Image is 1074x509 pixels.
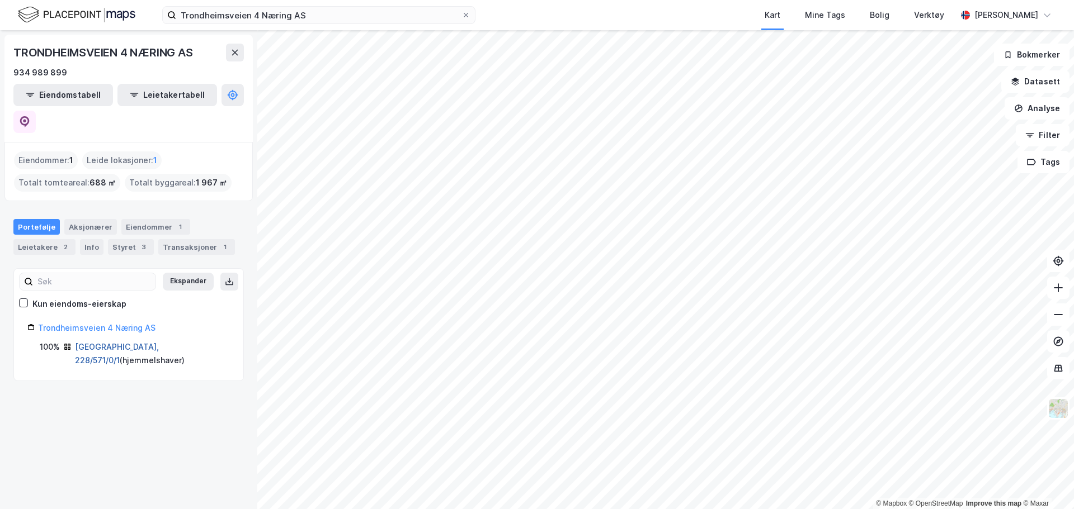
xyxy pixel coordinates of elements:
button: Datasett [1001,70,1070,93]
input: Søk på adresse, matrikkel, gårdeiere, leietakere eller personer [176,7,461,23]
div: 1 [219,241,230,253]
iframe: Chat Widget [1018,455,1074,509]
div: 3 [138,241,149,253]
a: Mapbox [876,500,907,507]
div: 100% [40,340,60,354]
div: Kart [765,8,780,22]
div: ( hjemmelshaver ) [75,340,230,367]
span: 1 967 ㎡ [196,176,227,189]
div: Aksjonærer [64,219,117,235]
div: Leietakere [13,239,76,255]
div: Eiendommer [121,219,190,235]
div: Bolig [870,8,889,22]
div: 2 [60,241,71,253]
div: 1 [175,221,186,232]
span: 688 ㎡ [89,176,116,189]
div: Verktøy [914,8,944,22]
a: Improve this map [966,500,1021,507]
div: Info [80,239,103,255]
span: 1 [69,154,73,167]
button: Leietakertabell [117,84,217,106]
div: Leide lokasjoner : [82,151,162,169]
img: logo.f888ab2527a4732fd821a326f86c7f29.svg [18,5,135,25]
img: Z [1048,398,1069,419]
div: [PERSON_NAME] [974,8,1038,22]
div: 934 989 899 [13,66,67,79]
div: Kun eiendoms-eierskap [32,297,126,311]
button: Ekspander [163,273,214,291]
button: Eiendomstabell [13,84,113,106]
button: Analyse [1005,97,1070,120]
input: Søk [33,273,156,290]
button: Bokmerker [994,44,1070,66]
a: [GEOGRAPHIC_DATA], 228/571/0/1 [75,342,159,365]
div: Transaksjoner [158,239,235,255]
div: Eiendommer : [14,151,78,169]
div: Portefølje [13,219,60,235]
div: Totalt byggareal : [125,174,232,192]
button: Tags [1018,151,1070,173]
span: 1 [153,154,157,167]
a: Trondheimsveien 4 Næring AS [38,323,156,332]
button: Filter [1016,124,1070,146]
div: Styret [108,239,154,255]
a: OpenStreetMap [909,500,963,507]
div: Totalt tomteareal : [14,174,120,192]
div: TRONDHEIMSVEIEN 4 NÆRING AS [13,44,195,61]
div: Mine Tags [805,8,845,22]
